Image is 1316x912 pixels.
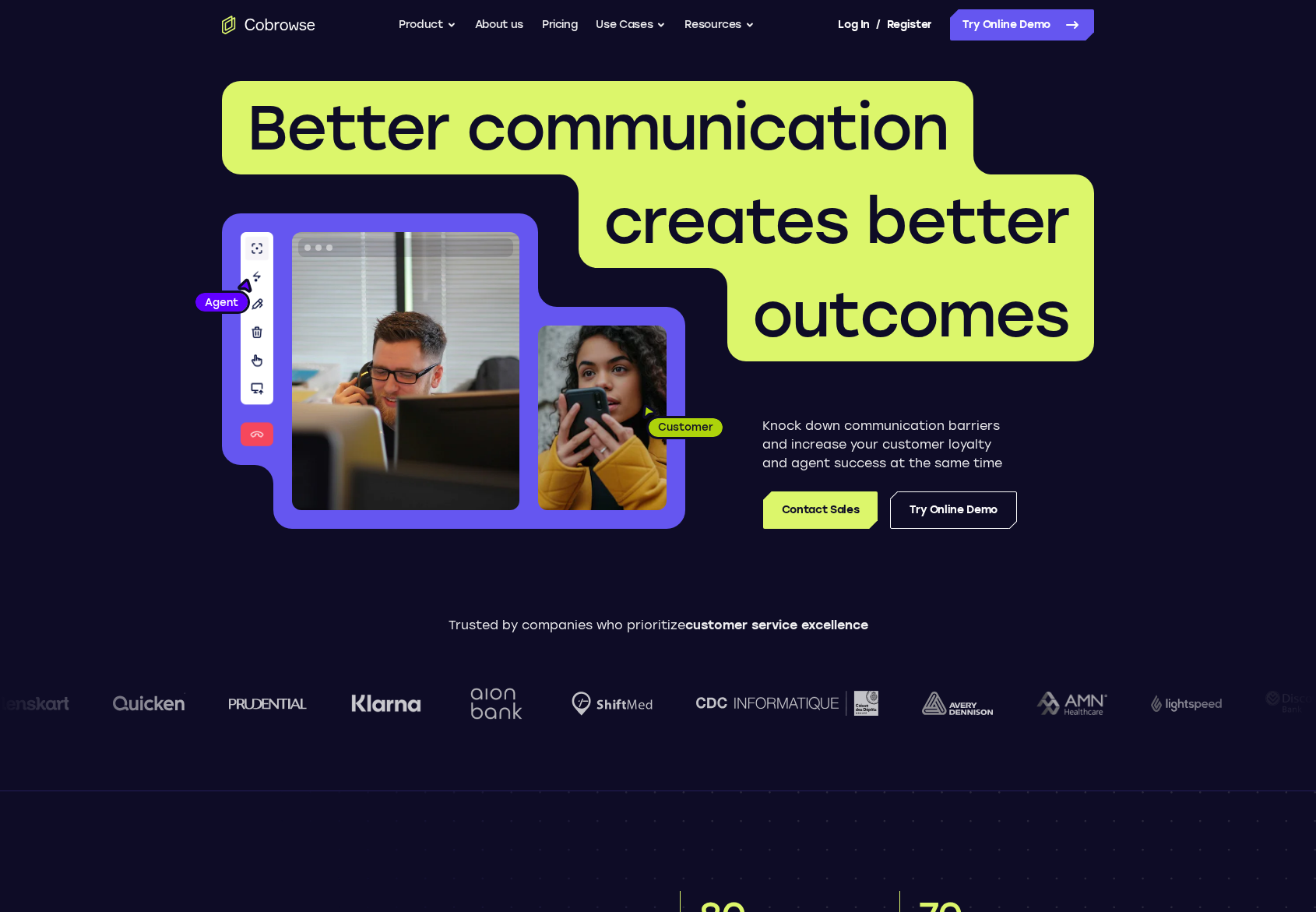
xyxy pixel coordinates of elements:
img: Klarna [350,694,420,713]
span: creates better [603,184,1069,259]
a: Log In [838,9,869,40]
a: Register [887,9,932,40]
span: / [876,16,881,34]
a: Try Online Demo [950,9,1094,40]
span: outcomes [752,277,1069,352]
img: CDC Informatique [695,691,878,715]
a: Go to the home page [222,16,315,34]
img: A customer support agent talking on the phone [292,232,519,510]
a: Contact Sales [763,491,878,529]
button: Resources [684,9,755,40]
img: Shiftmed [571,692,652,716]
img: avery-dennison [921,692,992,715]
button: Use Cases [596,9,666,40]
img: Aion Bank [464,672,527,735]
img: prudential [228,697,307,710]
button: Product [399,9,456,40]
span: customer service excellence [685,618,868,632]
img: AMN Healthcare [1036,692,1107,716]
p: Knock down communication barriers and increase your customer loyalty and agent success at the sam... [762,417,1017,473]
a: Pricing [542,9,578,40]
span: Better communication [247,90,948,165]
img: A customer holding their phone [538,326,667,510]
a: Try Online Demo [890,491,1017,529]
a: About us [475,9,523,40]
